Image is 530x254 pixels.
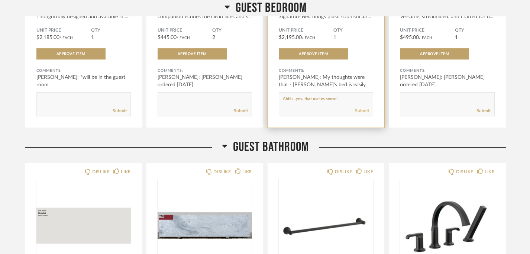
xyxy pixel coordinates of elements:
span: / Each [302,36,315,40]
div: LIKE [485,168,494,176]
span: 1 [333,35,336,40]
div: DISLIKE [456,168,474,176]
span: $495.00 [400,35,419,40]
div: [PERSON_NAME]: My thoughts were that - [PERSON_NAME]'s bed is easily wipeable - I didn't ... [279,74,373,96]
div: DISLIKE [335,168,352,176]
a: Submit [476,108,491,114]
span: Unit Price [400,28,455,33]
div: Comments: [36,67,131,74]
a: Submit [234,108,248,114]
div: Comments: [158,67,252,74]
span: $2,185.00 [36,35,59,40]
button: Approve Item [158,48,227,60]
span: QTY [455,28,495,33]
span: Unit Price [279,28,333,33]
span: Guest Bathroom [233,139,309,155]
span: QTY [333,28,373,33]
a: Submit [113,108,127,114]
span: Approve Item [56,52,85,56]
span: / Each [419,36,432,40]
span: Approve Item [178,52,207,56]
span: 1 [91,35,94,40]
button: Approve Item [36,48,106,60]
span: / Each [177,36,190,40]
div: DISLIKE [92,168,110,176]
span: QTY [212,28,252,33]
div: [PERSON_NAME]: *will be in the guest room [36,74,131,89]
div: [PERSON_NAME]: [PERSON_NAME] ordered [DATE]. [400,74,494,89]
button: Approve Item [400,48,469,60]
div: DISLIKE [213,168,231,176]
span: Unit Price [36,28,91,33]
span: QTY [91,28,131,33]
div: LIKE [242,168,252,176]
span: Approve Item [299,52,328,56]
div: [PERSON_NAME]: [PERSON_NAME] ordered [DATE]. [158,74,252,89]
a: Submit [355,108,369,114]
span: Unit Price [158,28,212,33]
button: Approve Item [279,48,348,60]
span: Approve Item [420,52,449,56]
span: $2,195.00 [279,35,302,40]
span: 2 [212,35,215,40]
div: LIKE [121,168,130,176]
span: 1 [455,35,458,40]
span: / Each [59,36,73,40]
span: $445.00 [158,35,177,40]
div: Comments: [279,67,373,74]
div: LIKE [363,168,373,176]
div: Comments: [400,67,494,74]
